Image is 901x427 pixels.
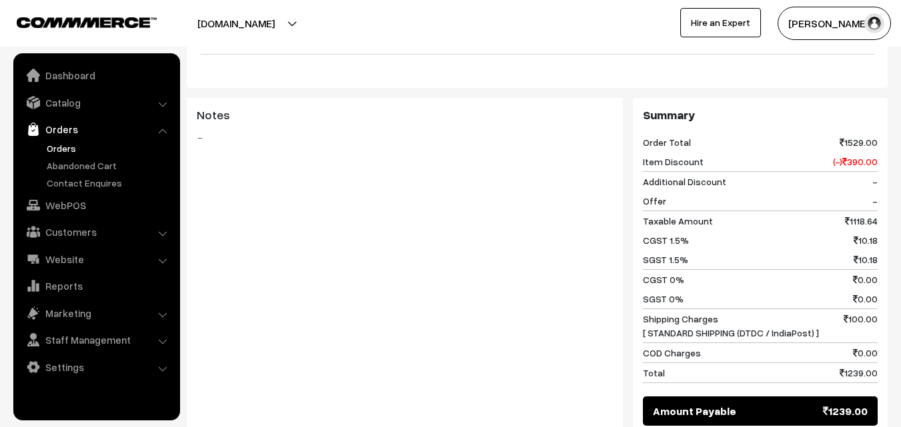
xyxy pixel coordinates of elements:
[197,129,613,145] blockquote: -
[17,274,175,298] a: Reports
[840,366,878,380] span: 1239.00
[17,247,175,271] a: Website
[823,403,868,419] span: 1239.00
[643,346,701,360] span: COD Charges
[151,7,321,40] button: [DOMAIN_NAME]
[197,108,613,123] h3: Notes
[864,13,884,33] img: user
[643,366,665,380] span: Total
[43,176,175,190] a: Contact Enquires
[17,355,175,379] a: Settings
[643,175,726,189] span: Additional Discount
[17,301,175,325] a: Marketing
[643,252,688,266] span: SGST 1.5%
[872,175,878,189] span: -
[643,272,684,286] span: CGST 0%
[643,214,713,228] span: Taxable Amount
[17,117,175,141] a: Orders
[17,220,175,244] a: Customers
[43,159,175,173] a: Abandoned Cart
[17,193,175,217] a: WebPOS
[853,272,878,286] span: 0.00
[17,328,175,352] a: Staff Management
[643,194,666,208] span: Offer
[17,91,175,115] a: Catalog
[845,214,878,228] span: 1118.64
[643,108,878,123] h3: Summary
[854,252,878,266] span: 10.18
[680,8,761,37] a: Hire an Expert
[853,346,878,360] span: 0.00
[853,292,878,306] span: 0.00
[643,135,691,149] span: Order Total
[643,233,689,247] span: CGST 1.5%
[840,135,878,149] span: 1529.00
[643,292,684,306] span: SGST 0%
[17,17,157,27] img: COMMMERCE
[778,7,891,40] button: [PERSON_NAME]
[17,13,133,29] a: COMMMERCE
[43,141,175,155] a: Orders
[844,312,878,340] span: 100.00
[653,403,736,419] span: Amount Payable
[17,63,175,87] a: Dashboard
[643,312,819,340] span: Shipping Charges [ STANDARD SHIPPING (DTDC / IndiaPost) ]
[872,194,878,208] span: -
[854,233,878,247] span: 10.18
[833,155,878,169] span: (-) 390.00
[643,155,704,169] span: Item Discount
